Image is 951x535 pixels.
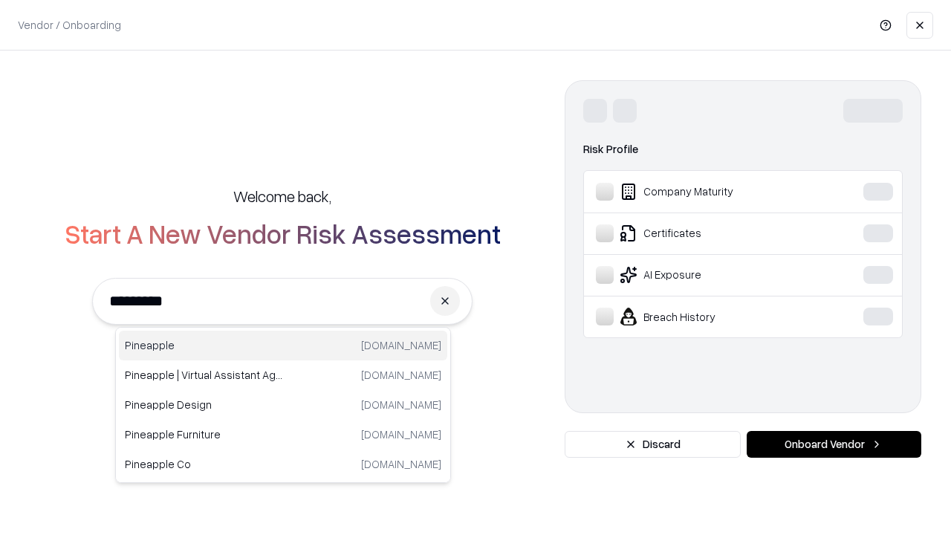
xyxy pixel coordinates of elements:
[361,367,441,383] p: [DOMAIN_NAME]
[596,224,818,242] div: Certificates
[125,397,283,412] p: Pineapple Design
[747,431,921,458] button: Onboard Vendor
[115,327,451,483] div: Suggestions
[125,337,283,353] p: Pineapple
[125,367,283,383] p: Pineapple | Virtual Assistant Agency
[596,183,818,201] div: Company Maturity
[361,456,441,472] p: [DOMAIN_NAME]
[125,427,283,442] p: Pineapple Furniture
[565,431,741,458] button: Discard
[361,337,441,353] p: [DOMAIN_NAME]
[233,186,331,207] h5: Welcome back,
[361,397,441,412] p: [DOMAIN_NAME]
[125,456,283,472] p: Pineapple Co
[583,140,903,158] div: Risk Profile
[18,17,121,33] p: Vendor / Onboarding
[65,218,501,248] h2: Start A New Vendor Risk Assessment
[596,308,818,325] div: Breach History
[596,266,818,284] div: AI Exposure
[361,427,441,442] p: [DOMAIN_NAME]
